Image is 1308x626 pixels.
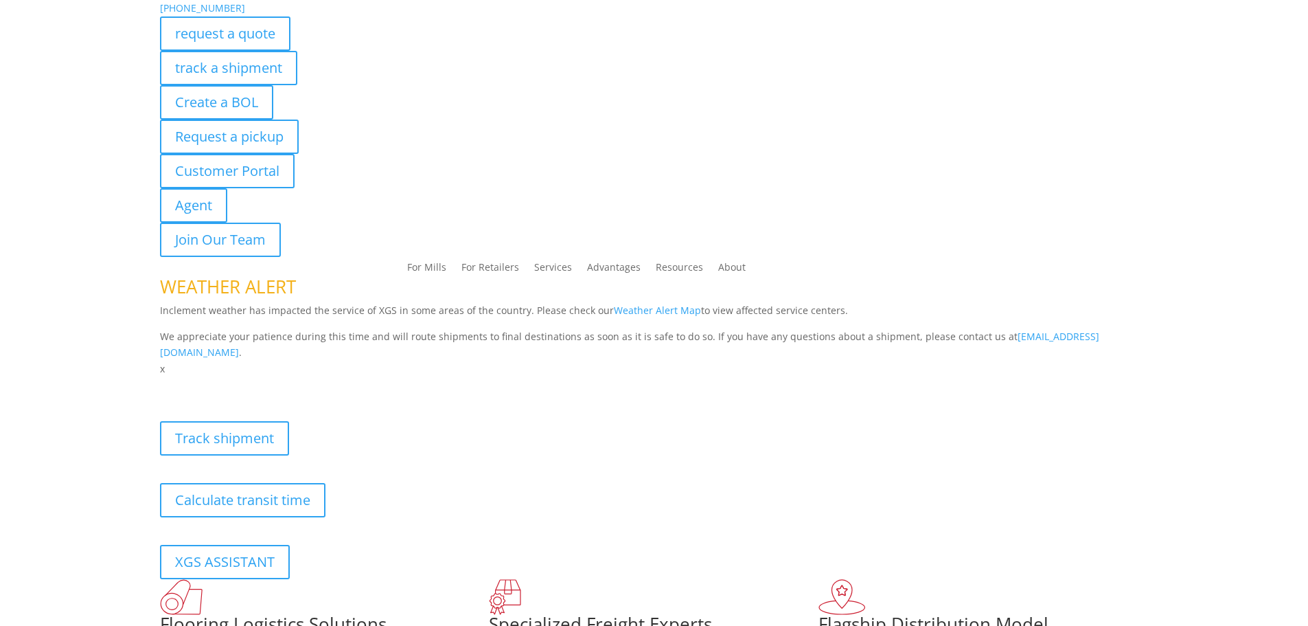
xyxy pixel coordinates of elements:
a: track a shipment [160,51,297,85]
a: For Retailers [461,262,519,278]
a: Services [534,262,572,278]
p: Inclement weather has impacted the service of XGS in some areas of the country. Please check our ... [160,302,1149,328]
a: Request a pickup [160,120,299,154]
a: Agent [160,188,227,223]
b: Visibility, transparency, and control for your entire supply chain. [160,379,466,392]
a: Track shipment [160,421,289,456]
a: Customer Portal [160,154,295,188]
a: Calculate transit time [160,483,325,517]
a: [PHONE_NUMBER] [160,1,245,14]
p: We appreciate your patience during this time and will route shipments to final destinations as so... [160,328,1149,361]
a: Resources [656,262,703,278]
a: About [718,262,746,278]
span: WEATHER ALERT [160,274,296,299]
img: xgs-icon-total-supply-chain-intelligence-red [160,579,203,615]
a: Advantages [587,262,641,278]
a: Weather Alert Map [614,304,701,317]
a: For Mills [407,262,446,278]
a: XGS ASSISTANT [160,545,290,579]
a: Create a BOL [160,85,273,120]
img: xgs-icon-focused-on-flooring-red [489,579,521,615]
a: request a quote [160,16,290,51]
a: Join Our Team [160,223,281,257]
img: xgs-icon-flagship-distribution-model-red [818,579,866,615]
p: x [160,361,1149,377]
